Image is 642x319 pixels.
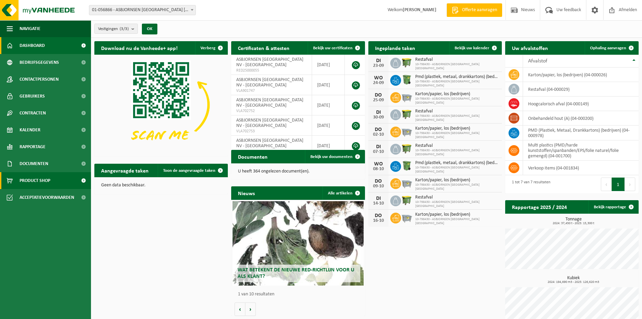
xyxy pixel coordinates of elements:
[372,81,385,85] div: 24-09
[20,105,46,122] span: Contracten
[20,88,45,105] span: Gebruikers
[505,41,555,54] h2: Uw afvalstoffen
[231,150,274,163] h2: Documenten
[415,200,498,208] span: 10-798430 - ASBJORNSEN [GEOGRAPHIC_DATA] [GEOGRAPHIC_DATA]
[312,75,345,95] td: [DATE]
[101,183,221,188] p: Geen data beschikbaar.
[401,177,412,189] img: WB-2500-GAL-GY-01
[372,127,385,132] div: DO
[460,7,499,14] span: Offerte aanvragen
[368,41,422,54] h2: Ingeplande taken
[20,122,40,138] span: Kalender
[447,3,502,17] a: Offerte aanvragen
[372,196,385,201] div: DI
[415,126,498,131] span: Karton/papier, los (bedrijven)
[372,63,385,68] div: 23-09
[455,46,489,50] span: Bekijk uw kalender
[372,218,385,223] div: 16-10
[236,129,307,134] span: VLA702753
[449,41,501,55] a: Bekijk uw kalender
[372,58,385,63] div: DI
[20,189,74,206] span: Acceptatievoorwaarden
[163,168,215,173] span: Toon de aangevraagde taken
[195,41,227,55] button: Verberg
[528,58,547,64] span: Afvalstof
[94,41,184,54] h2: Download nu de Vanheede+ app!
[505,200,574,213] h2: Rapportage 2025 / 2024
[415,97,498,105] span: 10-798430 - ASBJORNSEN [GEOGRAPHIC_DATA] [GEOGRAPHIC_DATA]
[312,55,345,75] td: [DATE]
[415,114,498,122] span: 10-798430 - ASBJORNSEN [GEOGRAPHIC_DATA] [GEOGRAPHIC_DATA]
[120,27,129,31] count: (3/3)
[523,111,639,126] td: onbehandeld hout (A) (04-000200)
[89,5,195,15] span: 01-056866 - ASBJORNSEN BELGIUM NV - WERVIK
[94,164,155,177] h2: Aangevraagde taken
[372,110,385,115] div: DI
[20,20,40,37] span: Navigatie
[509,276,639,284] h3: Kubiek
[236,77,303,88] span: ASBJORNSEN [GEOGRAPHIC_DATA] NV - [GEOGRAPHIC_DATA]
[415,183,498,191] span: 10-798430 - ASBJORNSEN [GEOGRAPHIC_DATA] [GEOGRAPHIC_DATA]
[20,71,59,88] span: Contactpersonen
[372,132,385,137] div: 02-10
[523,97,639,111] td: hoogcalorisch afval (04-000149)
[415,109,498,114] span: Restafval
[238,292,361,297] p: 1 van 10 resultaten
[236,138,303,149] span: ASBJORNSEN [GEOGRAPHIC_DATA] NV - [GEOGRAPHIC_DATA]
[401,57,412,68] img: WB-1100-HPE-GN-50
[415,160,498,166] span: Pmd (plastiek, metaal, drankkartons) (bedrijven)
[601,178,612,191] button: Previous
[401,143,412,154] img: WB-1100-HPE-GN-50
[235,302,245,316] button: Vorige
[415,62,498,71] span: 10-798430 - ASBJORNSEN [GEOGRAPHIC_DATA] [GEOGRAPHIC_DATA]
[310,155,353,159] span: Bekijk uw documenten
[401,212,412,223] img: WB-2500-GAL-GY-01
[20,138,45,155] span: Rapportage
[415,212,498,217] span: Karton/papier, los (bedrijven)
[401,108,412,120] img: WB-1100-HPE-GN-50
[415,195,498,200] span: Restafval
[401,160,412,171] img: WB-0370-HPE-GN-01
[372,167,385,171] div: 08-10
[231,41,296,54] h2: Certificaten & attesten
[401,74,412,85] img: WB-0370-HPE-GN-01
[236,88,307,94] span: VLA901747
[403,7,436,12] strong: [PERSON_NAME]
[588,200,638,214] a: Bekijk rapportage
[523,68,639,82] td: karton/papier, los (bedrijven) (04-000026)
[372,161,385,167] div: WO
[415,166,498,174] span: 10-798430 - ASBJORNSEN [GEOGRAPHIC_DATA] [GEOGRAPHIC_DATA]
[236,98,303,108] span: ASBJORNSEN [GEOGRAPHIC_DATA] NV - [GEOGRAPHIC_DATA]
[233,201,363,286] a: Wat betekent de nieuwe RED-richtlijn voor u als klant?
[98,24,129,34] span: Vestigingen
[415,57,498,62] span: Restafval
[509,281,639,284] span: 2024: 194,690 m3 - 2025: 126,620 m3
[238,169,358,174] p: U heeft 364 ongelezen document(en).
[312,95,345,115] td: [DATE]
[323,186,364,200] a: Alle artikelen
[372,92,385,98] div: DO
[245,302,256,316] button: Volgende
[415,91,498,97] span: Karton/papier, los (bedrijven)
[94,55,228,155] img: Download de VHEPlus App
[401,194,412,206] img: WB-1100-HPE-GN-50
[142,24,157,34] button: OK
[20,172,50,189] span: Product Shop
[509,177,550,192] div: 1 tot 7 van 7 resultaten
[236,108,307,114] span: VLA702752
[312,115,345,136] td: [DATE]
[523,140,639,161] td: multi plastics (PMD/harde kunststoffen/spanbanden/EPS/folie naturel/folie gemengd) (04-001700)
[231,186,262,200] h2: Nieuws
[238,267,354,279] span: Wat betekent de nieuwe RED-richtlijn voor u als klant?
[625,178,635,191] button: Next
[20,37,45,54] span: Dashboard
[372,201,385,206] div: 14-10
[401,126,412,137] img: WB-2500-GAL-GY-01
[236,68,307,73] span: RED25000055
[236,118,303,128] span: ASBJORNSEN [GEOGRAPHIC_DATA] NV - [GEOGRAPHIC_DATA]
[20,54,59,71] span: Bedrijfsgegevens
[415,149,498,157] span: 10-798430 - ASBJORNSEN [GEOGRAPHIC_DATA] [GEOGRAPHIC_DATA]
[415,74,498,80] span: Pmd (plastiek, metaal, drankkartons) (bedrijven)
[372,213,385,218] div: DO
